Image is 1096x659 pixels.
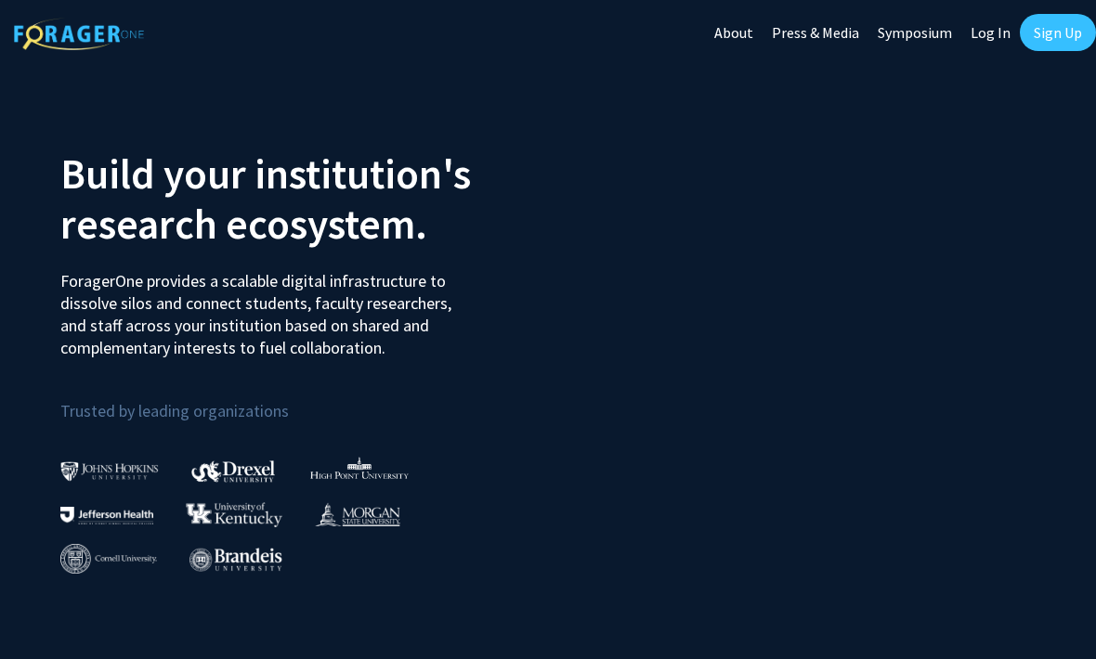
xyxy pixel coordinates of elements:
img: Brandeis University [189,548,282,571]
img: Drexel University [191,460,275,482]
h2: Build your institution's research ecosystem. [60,149,534,249]
img: Johns Hopkins University [60,461,159,481]
a: Sign Up [1020,14,1096,51]
img: ForagerOne Logo [14,18,144,50]
img: Thomas Jefferson University [60,507,153,524]
p: ForagerOne provides a scalable digital infrastructure to dissolve silos and connect students, fac... [60,256,477,359]
img: University of Kentucky [186,502,282,527]
img: High Point University [310,457,409,479]
p: Trusted by leading organizations [60,374,534,425]
img: Cornell University [60,544,157,575]
img: Morgan State University [315,502,400,526]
